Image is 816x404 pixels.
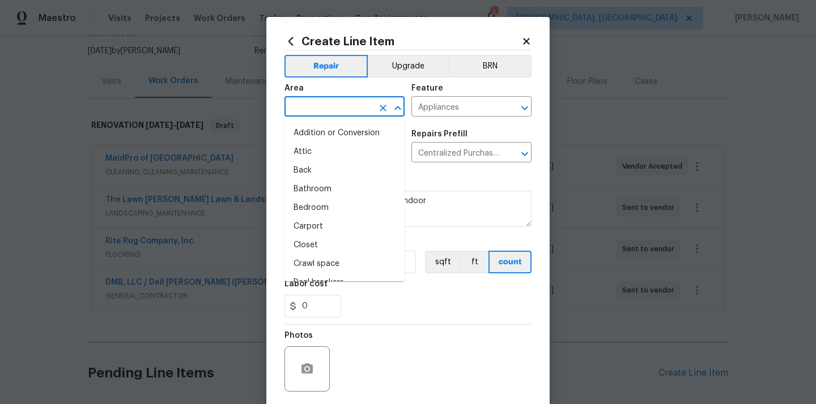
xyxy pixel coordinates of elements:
[284,55,368,78] button: Repair
[284,84,304,92] h5: Area
[390,100,406,116] button: Close
[284,280,328,288] h5: Labor cost
[517,146,533,162] button: Open
[488,251,532,273] button: count
[284,332,313,339] h5: Photos
[411,84,443,92] h5: Feature
[284,273,405,292] li: Deal breakers
[448,55,532,78] button: BRN
[284,255,405,273] li: Crawl space
[284,191,532,227] textarea: Appliances purchased by Opendoor
[284,180,405,199] li: Bathroom
[284,236,405,255] li: Closet
[284,199,405,217] li: Bedroom
[425,251,460,273] button: sqft
[517,100,533,116] button: Open
[411,130,467,138] h5: Repairs Prefill
[284,35,521,48] h2: Create Line Item
[284,124,405,143] li: Addition or Conversion
[375,100,391,116] button: Clear
[284,161,405,180] li: Back
[368,55,449,78] button: Upgrade
[284,217,405,236] li: Carport
[460,251,488,273] button: ft
[284,143,405,161] li: Attic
